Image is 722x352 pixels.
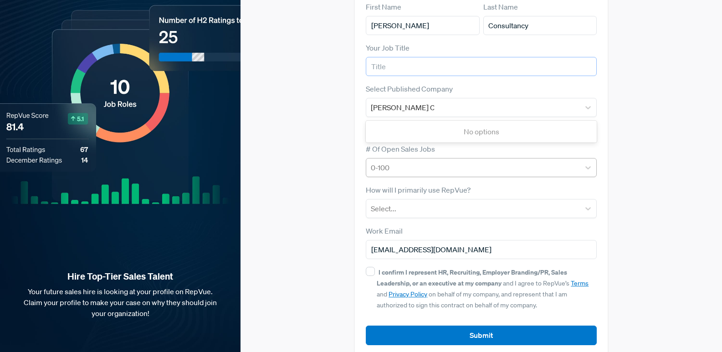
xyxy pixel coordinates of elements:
strong: Hire Top-Tier Sales Talent [15,270,226,282]
label: # Of Open Sales Jobs [366,143,435,154]
p: Your future sales hire is looking at your profile on RepVue. Claim your profile to make your case... [15,286,226,319]
button: Submit [366,326,597,345]
label: Last Name [483,1,518,12]
strong: I confirm I represent HR, Recruiting, Employer Branding/PR, Sales Leadership, or an executive at ... [377,268,567,287]
a: Privacy Policy [389,290,427,298]
label: Your Job Title [366,42,410,53]
input: Title [366,57,597,76]
input: Email [366,240,597,259]
label: How will I primarily use RepVue? [366,184,471,195]
span: and I agree to RepVue’s and on behalf of my company, and represent that I am authorized to sign t... [377,268,589,309]
div: No options [366,122,597,141]
label: First Name [366,1,401,12]
a: Terms [571,279,589,287]
label: Work Email [366,225,403,236]
input: First Name [366,16,479,35]
input: Last Name [483,16,597,35]
label: Select Published Company [366,83,453,94]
